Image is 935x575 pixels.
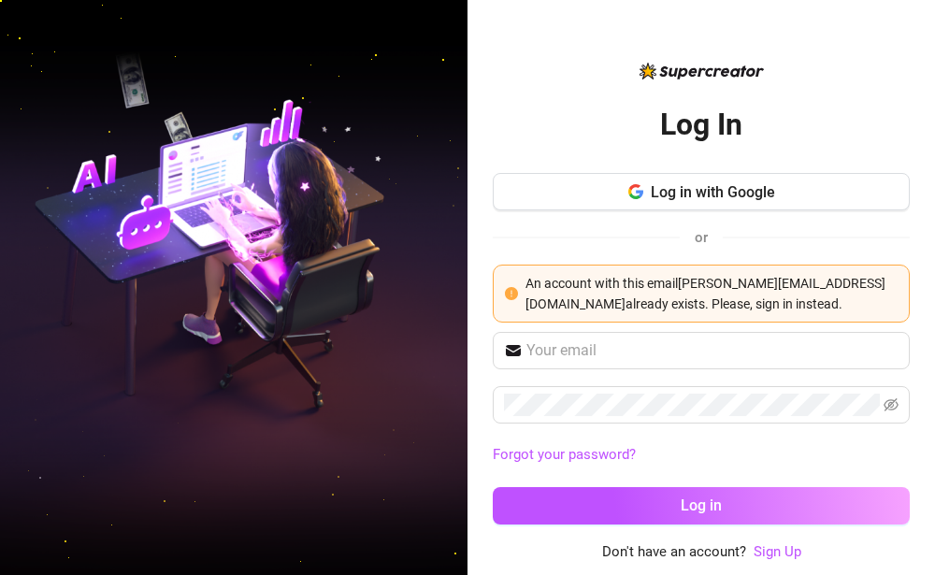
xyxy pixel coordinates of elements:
button: Log in [493,487,910,525]
span: An account with this email [PERSON_NAME][EMAIL_ADDRESS][DOMAIN_NAME] already exists. Please, sign... [525,276,885,311]
span: eye-invisible [884,397,899,412]
span: exclamation-circle [505,287,518,300]
button: Log in with Google [493,173,910,210]
span: or [695,229,708,246]
span: Log in with Google [651,183,775,201]
a: Sign Up [754,541,801,564]
h2: Log In [660,106,742,144]
a: Forgot your password? [493,444,910,467]
a: Forgot your password? [493,446,636,463]
input: Your email [526,339,899,362]
a: Sign Up [754,543,801,560]
span: Don't have an account? [602,541,746,564]
span: Log in [681,496,722,514]
img: logo-BBDzfeDw.svg [640,63,764,79]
